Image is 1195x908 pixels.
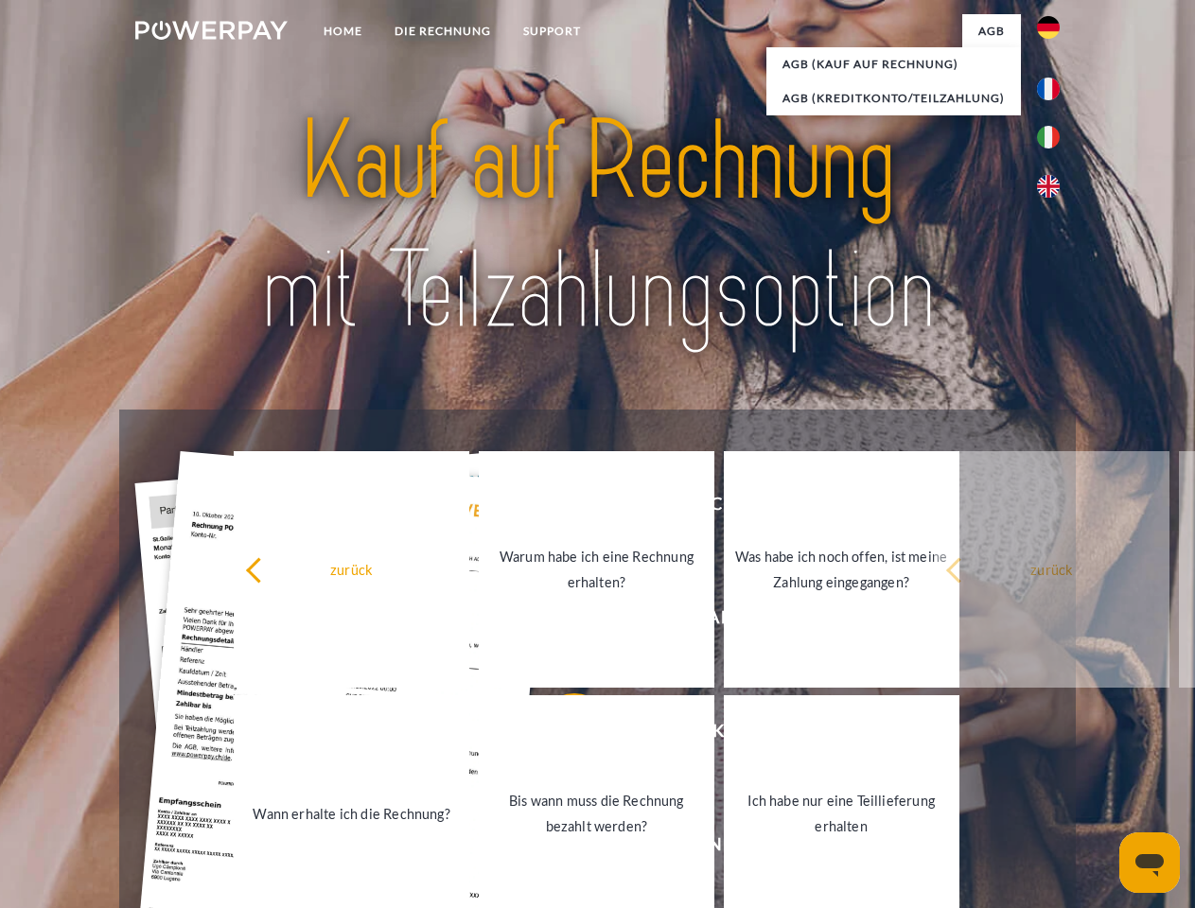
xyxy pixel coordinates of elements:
[507,14,597,48] a: SUPPORT
[724,451,959,688] a: Was habe ich noch offen, ist meine Zahlung eingegangen?
[1119,832,1180,893] iframe: Schaltfläche zum Öffnen des Messaging-Fensters
[735,544,948,595] div: Was habe ich noch offen, ist meine Zahlung eingegangen?
[1037,126,1060,148] img: it
[490,544,703,595] div: Warum habe ich eine Rechnung erhalten?
[1037,16,1060,39] img: de
[490,788,703,839] div: Bis wann muss die Rechnung bezahlt werden?
[945,556,1158,582] div: zurück
[245,800,458,826] div: Wann erhalte ich die Rechnung?
[1037,78,1060,100] img: fr
[766,81,1021,115] a: AGB (Kreditkonto/Teilzahlung)
[735,788,948,839] div: Ich habe nur eine Teillieferung erhalten
[1037,175,1060,198] img: en
[181,91,1014,362] img: title-powerpay_de.svg
[245,556,458,582] div: zurück
[766,47,1021,81] a: AGB (Kauf auf Rechnung)
[135,21,288,40] img: logo-powerpay-white.svg
[378,14,507,48] a: DIE RECHNUNG
[308,14,378,48] a: Home
[962,14,1021,48] a: agb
